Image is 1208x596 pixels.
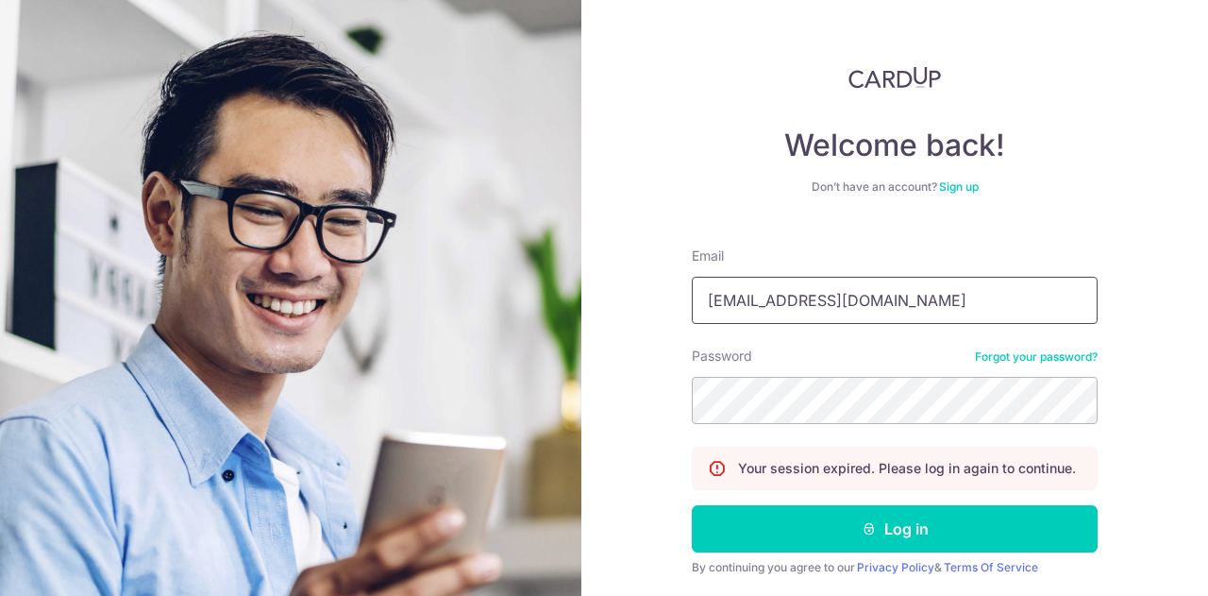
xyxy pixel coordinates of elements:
[692,560,1098,575] div: By continuing you agree to our &
[692,127,1098,164] h4: Welcome back!
[692,179,1098,195] div: Don’t have an account?
[857,560,934,574] a: Privacy Policy
[692,247,724,265] label: Email
[692,277,1098,324] input: Enter your Email
[738,459,1076,478] p: Your session expired. Please log in again to continue.
[944,560,1038,574] a: Terms Of Service
[692,505,1098,553] button: Log in
[939,179,979,194] a: Sign up
[692,347,752,366] label: Password
[975,349,1098,365] a: Forgot your password?
[848,66,941,89] img: CardUp Logo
